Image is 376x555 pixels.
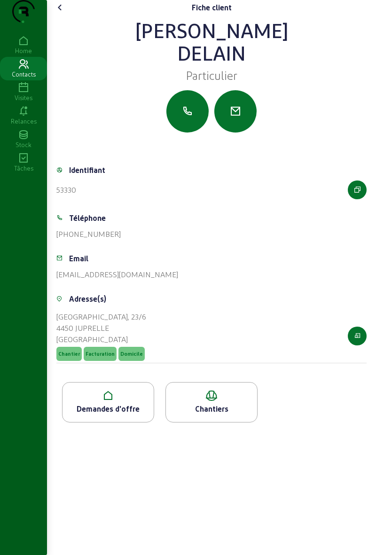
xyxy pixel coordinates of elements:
span: Chantier [58,351,80,357]
div: Adresse(s) [69,293,106,305]
div: Email [69,253,88,264]
div: Delain [56,41,367,64]
span: Facturation [86,351,115,357]
div: [PHONE_NUMBER] [56,228,121,240]
div: 4450 JUPRELLE [56,322,147,334]
div: Téléphone [69,212,106,224]
div: Fiche client [192,2,232,13]
div: Particulier [56,68,367,83]
div: [GEOGRAPHIC_DATA], 23/6 [56,311,147,322]
div: Identifiant [69,164,105,176]
div: [EMAIL_ADDRESS][DOMAIN_NAME] [56,269,178,280]
div: Chantiers [166,403,257,414]
div: 53330 [56,184,76,195]
div: [GEOGRAPHIC_DATA] [56,334,147,345]
div: Demandes d'offre [63,403,154,414]
span: Domicile [120,351,143,357]
div: [PERSON_NAME] [56,19,367,41]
